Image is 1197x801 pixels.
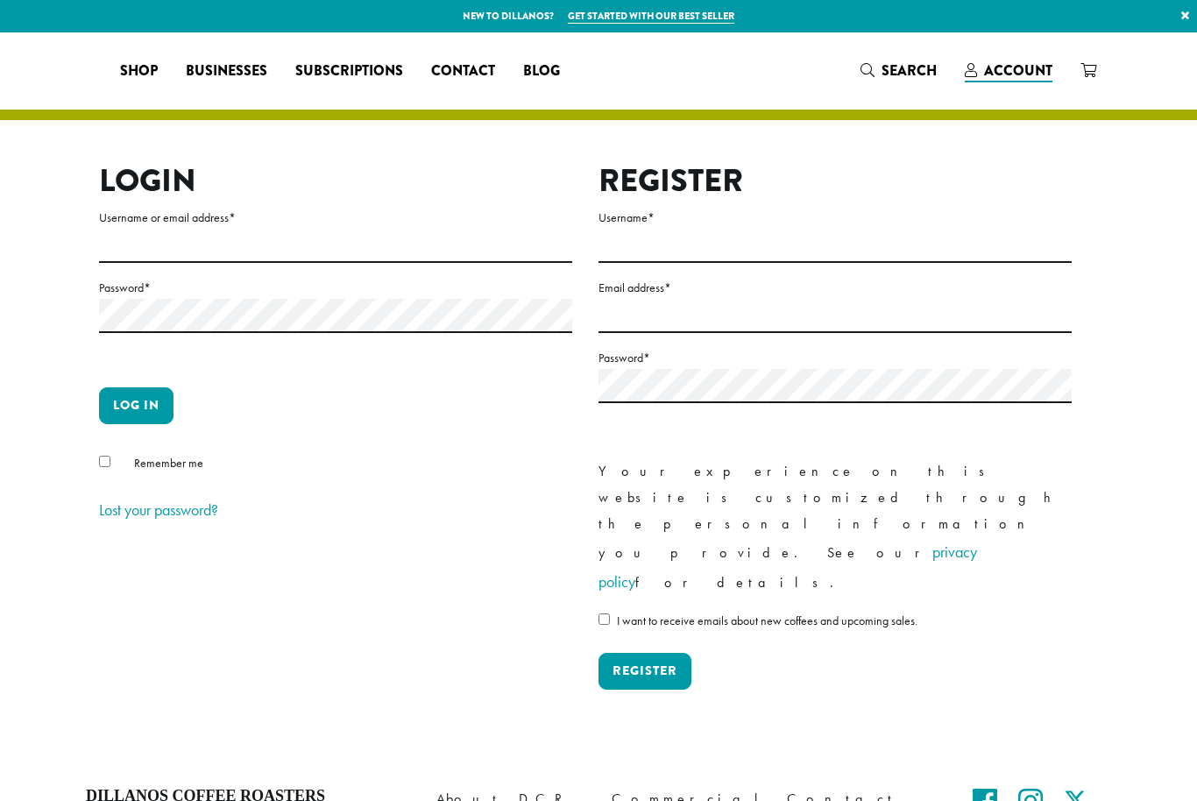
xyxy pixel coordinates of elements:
span: Subscriptions [295,60,403,82]
a: Search [846,56,951,85]
span: Blog [523,60,560,82]
a: Get started with our best seller [568,9,734,24]
button: Register [598,653,691,690]
p: Your experience on this website is customized through the personal information you provide. See o... [598,458,1072,597]
span: Contact [431,60,495,82]
button: Log in [99,387,174,424]
label: Password [598,347,1072,369]
span: Account [984,60,1052,81]
input: I want to receive emails about new coffees and upcoming sales. [598,613,610,625]
span: Search [882,60,937,81]
h2: Login [99,162,572,200]
label: Email address [598,277,1072,299]
a: privacy policy [598,542,977,592]
span: Remember me [134,455,203,471]
span: I want to receive emails about new coffees and upcoming sales. [617,613,917,628]
a: Lost your password? [99,500,218,520]
label: Username [598,207,1072,229]
span: Shop [120,60,158,82]
a: Shop [106,57,172,85]
label: Username or email address [99,207,572,229]
h2: Register [598,162,1072,200]
span: Businesses [186,60,267,82]
label: Password [99,277,572,299]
